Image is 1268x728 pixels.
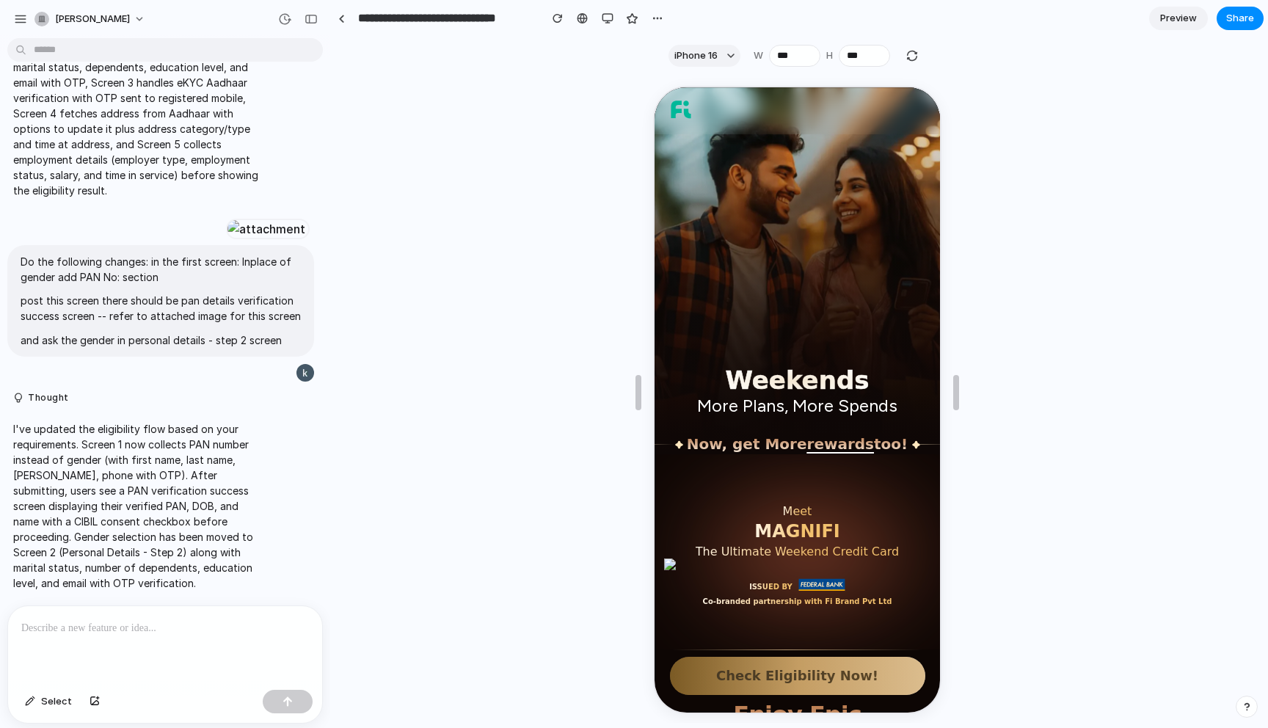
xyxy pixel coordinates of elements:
[41,457,244,471] p: The Ultimate Weekend Credit Card
[48,510,238,518] p: Co-branded partnership with Fi Brand Pvt Ltd
[153,348,219,365] span: rewards
[29,7,153,31] button: [PERSON_NAME]
[21,293,301,324] p: post this screen there should be pan details verification success screen -- refer to attached ima...
[21,254,301,285] p: Do the following changes: in the first screen: Inplace of gender add PAN No: section
[55,12,130,26] span: [PERSON_NAME]
[128,417,158,431] p: Meet
[18,613,268,674] h2: Enjoy Epic Weekend Benefits
[826,48,833,63] label: H
[21,332,301,348] p: and ask the gender in personal details - step 2 screen
[15,569,271,608] button: Check Eligibility Now!
[668,45,740,67] button: iPhone 16
[144,491,191,504] img: Federal Bank Logo
[71,282,215,305] h3: Weekends
[41,694,72,709] span: Select
[95,495,138,503] p: ISSUED BY
[1149,7,1208,30] a: Preview
[1217,7,1264,30] button: Share
[15,10,38,34] img: Fi.money Logo
[1226,11,1254,26] span: Share
[10,471,277,485] img: MAGNIFI Credit Card - Federal Bank Partnership
[32,347,253,367] h2: Now, get More too!
[674,48,718,63] span: iPhone 16
[20,353,29,362] img: Star decoration
[100,434,186,454] p: MAGNIFI
[43,307,243,330] p: More Plans, More Spends
[18,690,79,713] button: Select
[754,48,763,63] label: W
[257,353,266,362] img: Star decoration
[1160,11,1197,26] span: Preview
[13,421,258,591] p: I've updated the eligibility flow based on your requirements. Screen 1 now collects PAN number in...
